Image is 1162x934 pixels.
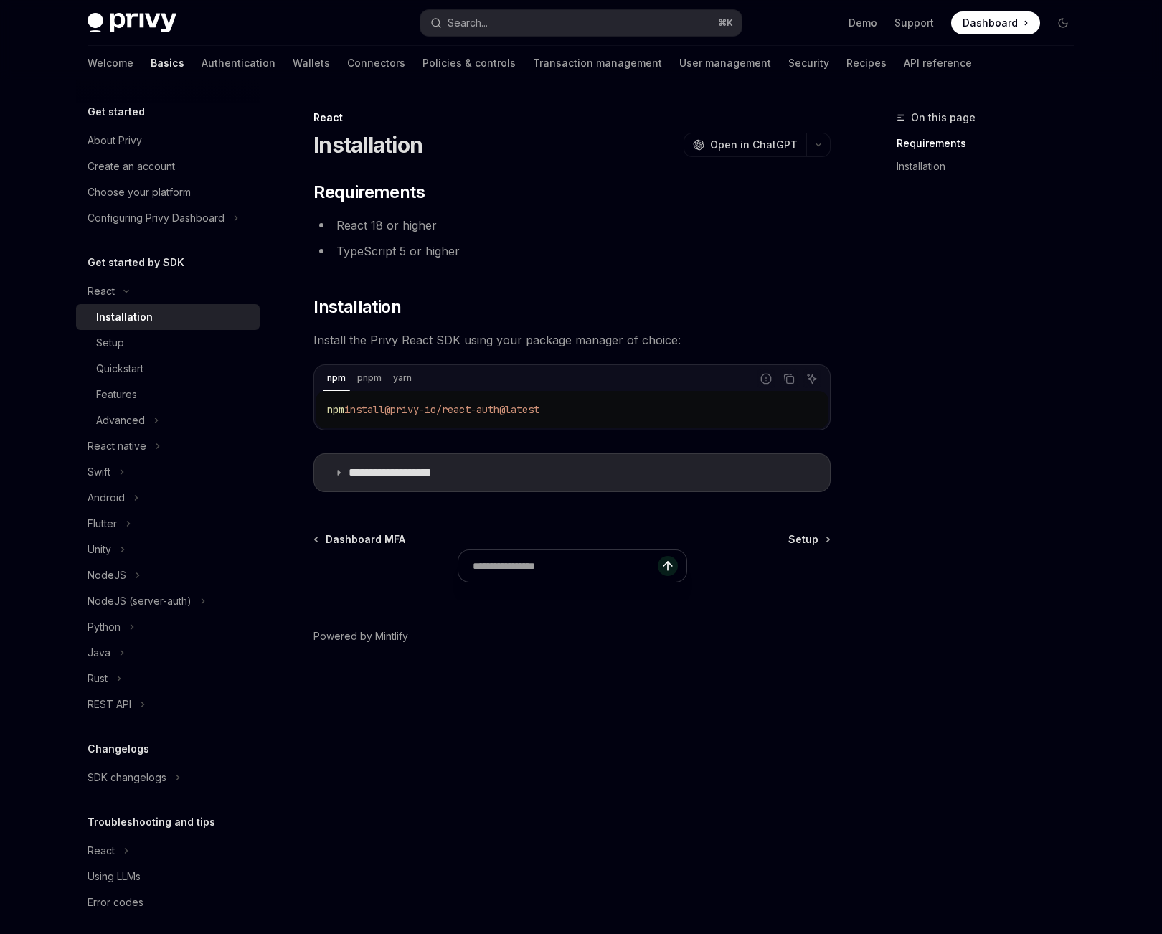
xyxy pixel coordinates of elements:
button: Copy the contents from the code block [780,369,798,388]
a: Security [788,46,829,80]
button: Toggle Python section [76,614,260,640]
button: Ask AI [803,369,821,388]
a: API reference [904,46,972,80]
h5: Get started by SDK [88,254,184,271]
span: @privy-io/react-auth@latest [384,403,539,416]
button: Toggle Swift section [76,459,260,485]
a: Installation [76,304,260,330]
div: Java [88,644,110,661]
button: Toggle Advanced section [76,407,260,433]
span: Installation [313,296,401,319]
h1: Installation [313,132,422,158]
a: Connectors [347,46,405,80]
h5: Get started [88,103,145,121]
button: Toggle Unity section [76,537,260,562]
a: Create an account [76,154,260,179]
div: pnpm [353,369,386,387]
div: Advanced [96,412,145,429]
button: Toggle Android section [76,485,260,511]
span: Dashboard MFA [326,532,405,547]
button: Toggle REST API section [76,692,260,717]
input: Ask a question... [473,550,658,582]
div: Android [88,489,125,506]
div: Configuring Privy Dashboard [88,209,225,227]
button: Toggle Java section [76,640,260,666]
img: dark logo [88,13,176,33]
a: Basics [151,46,184,80]
button: Toggle Flutter section [76,511,260,537]
div: NodeJS [88,567,126,584]
a: Transaction management [533,46,662,80]
a: Dashboard [951,11,1040,34]
span: npm [327,403,344,416]
button: Toggle React section [76,278,260,304]
a: User management [679,46,771,80]
a: Welcome [88,46,133,80]
a: About Privy [76,128,260,154]
div: Python [88,618,121,636]
a: Setup [76,330,260,356]
div: SDK changelogs [88,769,166,786]
a: Features [76,382,260,407]
div: Features [96,386,137,403]
button: Toggle Configuring Privy Dashboard section [76,205,260,231]
div: Flutter [88,515,117,532]
a: Recipes [846,46,887,80]
h5: Changelogs [88,740,149,758]
button: Open in ChatGPT [684,133,806,157]
a: Wallets [293,46,330,80]
li: React 18 or higher [313,215,831,235]
span: Dashboard [963,16,1018,30]
div: React [313,110,831,125]
div: React [88,283,115,300]
div: Choose your platform [88,184,191,201]
h5: Troubleshooting and tips [88,813,215,831]
div: Installation [96,308,153,326]
div: React [88,842,115,859]
button: Toggle React section [76,838,260,864]
div: NodeJS (server-auth) [88,593,192,610]
a: Support [894,16,934,30]
div: React native [88,438,146,455]
button: Toggle NodeJS section [76,562,260,588]
button: Toggle NodeJS (server-auth) section [76,588,260,614]
span: On this page [911,109,976,126]
button: Toggle dark mode [1052,11,1074,34]
a: Dashboard MFA [315,532,405,547]
div: npm [323,369,350,387]
span: Open in ChatGPT [710,138,798,152]
a: Authentication [202,46,275,80]
button: Send message [658,556,678,576]
a: Setup [788,532,829,547]
div: Rust [88,670,108,687]
button: Toggle React native section [76,433,260,459]
a: Policies & controls [422,46,516,80]
div: Using LLMs [88,868,141,885]
div: Search... [448,14,488,32]
div: Error codes [88,894,143,911]
span: ⌘ K [718,17,733,29]
span: Install the Privy React SDK using your package manager of choice: [313,330,831,350]
div: yarn [389,369,416,387]
a: Error codes [76,890,260,915]
span: install [344,403,384,416]
span: Requirements [313,181,425,204]
div: Create an account [88,158,175,175]
div: Swift [88,463,110,481]
div: About Privy [88,132,142,149]
a: Powered by Mintlify [313,629,408,643]
a: Requirements [897,132,1086,155]
button: Report incorrect code [757,369,775,388]
button: Toggle SDK changelogs section [76,765,260,791]
li: TypeScript 5 or higher [313,241,831,261]
a: Installation [897,155,1086,178]
a: Quickstart [76,356,260,382]
div: Setup [96,334,124,352]
div: Quickstart [96,360,143,377]
a: Choose your platform [76,179,260,205]
div: Unity [88,541,111,558]
a: Using LLMs [76,864,260,890]
div: REST API [88,696,131,713]
span: Setup [788,532,818,547]
button: Toggle Rust section [76,666,260,692]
